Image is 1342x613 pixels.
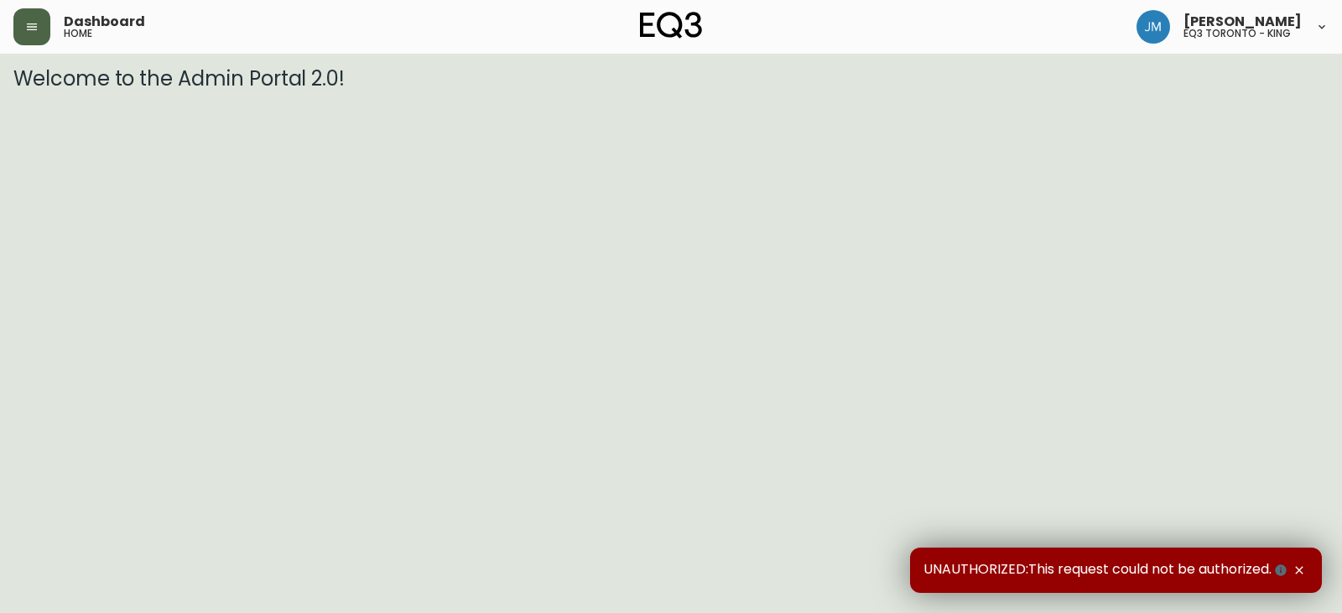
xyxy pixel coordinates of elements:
[1137,10,1170,44] img: b88646003a19a9f750de19192e969c24
[13,67,1329,91] h3: Welcome to the Admin Portal 2.0!
[1183,15,1302,29] span: [PERSON_NAME]
[640,12,702,39] img: logo
[64,15,145,29] span: Dashboard
[64,29,92,39] h5: home
[1183,29,1291,39] h5: eq3 toronto - king
[923,561,1290,579] span: UNAUTHORIZED:This request could not be authorized.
